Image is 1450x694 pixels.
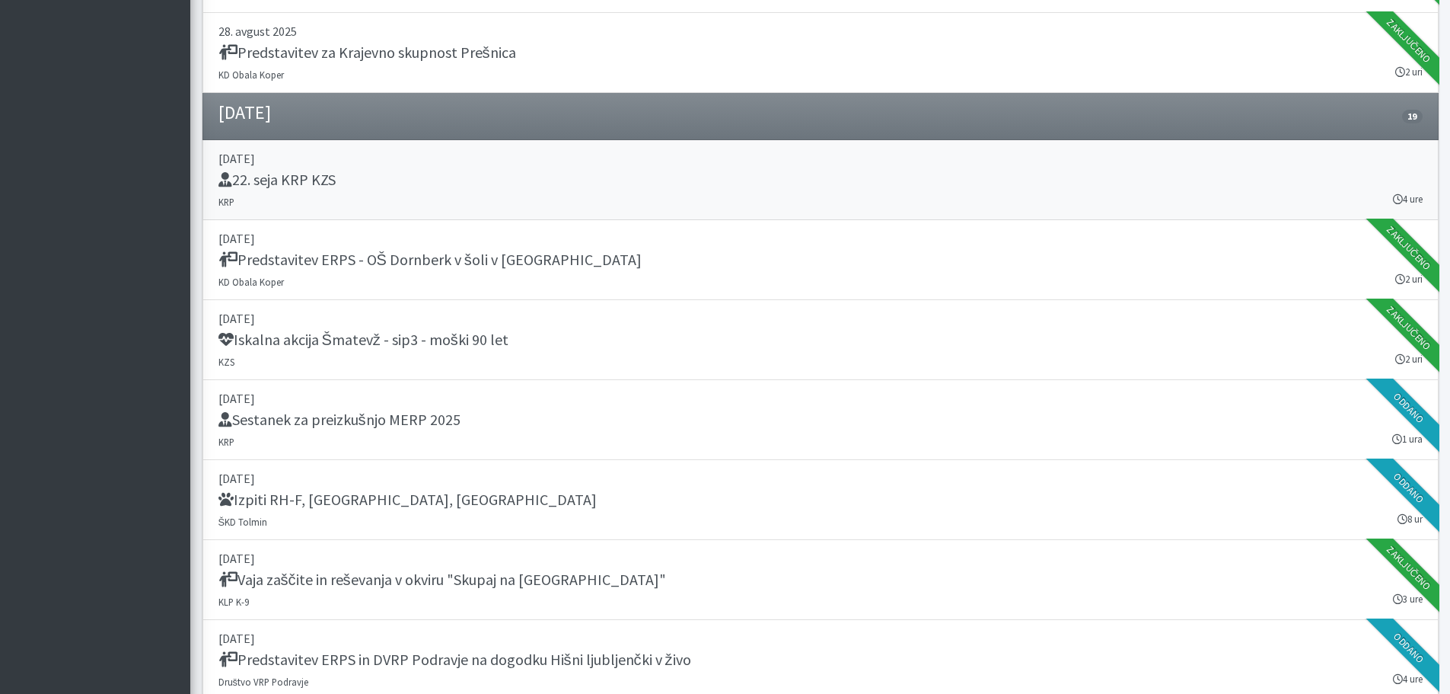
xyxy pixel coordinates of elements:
[202,300,1439,380] a: [DATE] Iskalna akcija Šmatevž - sip3 - moški 90 let KZS 2 uri Zaključeno
[218,356,234,368] small: KZS
[218,276,284,288] small: KD Obala Koper
[218,676,308,688] small: Društvo VRP Podravje
[218,43,516,62] h5: Predstavitev za Krajevno skupnost Prešnica
[1393,192,1423,206] small: 4 ure
[218,309,1423,328] p: [DATE]
[218,651,691,669] h5: Predstavitev ERPS in DVRP Podravje na dogodku Hišni ljubljenčki v živo
[218,491,597,509] h5: Izpiti RH-F, [GEOGRAPHIC_DATA], [GEOGRAPHIC_DATA]
[202,540,1439,620] a: [DATE] Vaja zaščite in reševanja v okviru "Skupaj na [GEOGRAPHIC_DATA]" KLP K-9 3 ure Zaključeno
[218,571,666,589] h5: Vaja zaščite in reševanja v okviru "Skupaj na [GEOGRAPHIC_DATA]"
[218,229,1423,248] p: [DATE]
[218,251,642,269] h5: Predstavitev ERPS - OŠ Dornberk v šoli v [GEOGRAPHIC_DATA]
[202,380,1439,460] a: [DATE] Sestanek za preizkušnjo MERP 2025 KRP 1 ura Oddano
[202,460,1439,540] a: [DATE] Izpiti RH-F, [GEOGRAPHIC_DATA], [GEOGRAPHIC_DATA] ŠKD Tolmin 8 ur Oddano
[218,171,336,189] h5: 22. seja KRP KZS
[218,469,1423,488] p: [DATE]
[218,331,508,349] h5: Iskalna akcija Šmatevž - sip3 - moški 90 let
[218,196,234,208] small: KRP
[218,22,1423,40] p: 28. avgust 2025
[218,69,284,81] small: KD Obala Koper
[218,549,1423,568] p: [DATE]
[202,13,1439,93] a: 28. avgust 2025 Predstavitev za Krajevno skupnost Prešnica KD Obala Koper 2 uri Zaključeno
[218,436,234,448] small: KRP
[218,149,1423,168] p: [DATE]
[218,102,271,124] h4: [DATE]
[202,140,1439,220] a: [DATE] 22. seja KRP KZS KRP 4 ure
[1402,110,1422,123] span: 19
[218,629,1423,648] p: [DATE]
[202,220,1439,300] a: [DATE] Predstavitev ERPS - OŠ Dornberk v šoli v [GEOGRAPHIC_DATA] KD Obala Koper 2 uri Zaključeno
[218,411,460,429] h5: Sestanek za preizkušnjo MERP 2025
[218,389,1423,408] p: [DATE]
[218,596,249,608] small: KLP K-9
[218,516,268,528] small: ŠKD Tolmin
